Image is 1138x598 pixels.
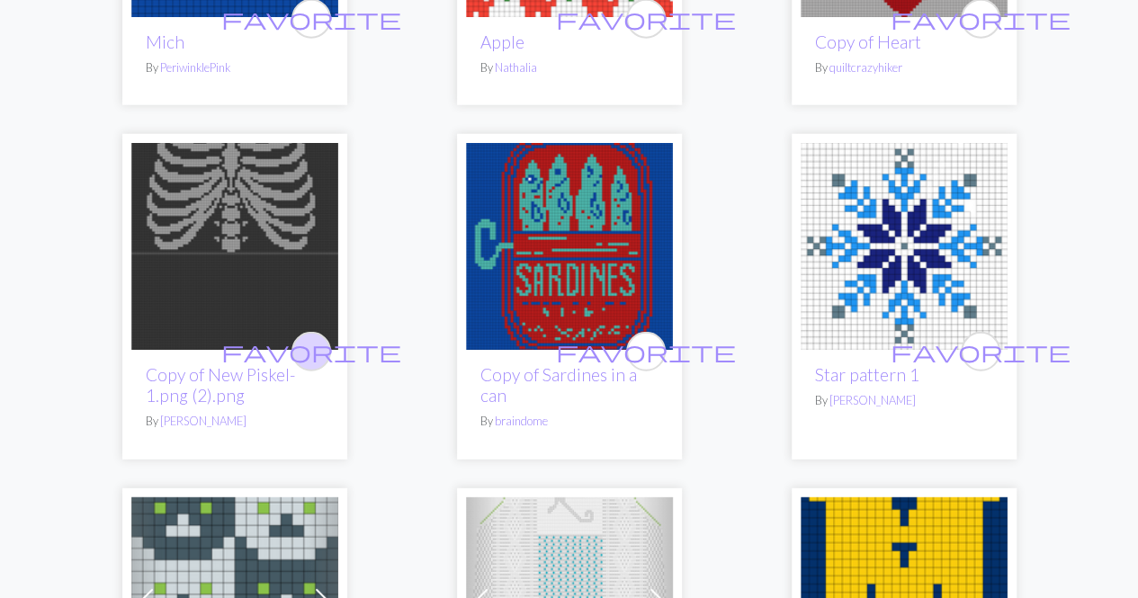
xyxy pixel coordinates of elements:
i: favourite [221,1,401,37]
a: PeriwinklePink [160,60,230,75]
a: [PERSON_NAME] [829,393,916,407]
a: Apple [480,31,524,52]
a: Mich [146,31,184,52]
img: Sardines in a can [466,143,673,350]
a: [PERSON_NAME] [160,414,246,428]
p: By [480,59,659,76]
a: bigRibCage [131,236,338,253]
button: favourite [961,332,1000,371]
span: favorite [891,4,1071,32]
img: bigRibCage [131,143,338,350]
a: Copy of Sardines in a can [480,364,637,406]
span: favorite [891,337,1071,365]
i: favourite [556,334,736,370]
p: By [146,413,324,430]
span: favorite [221,337,401,365]
a: quiltcrazyhiker [829,60,902,75]
button: favourite [626,332,666,371]
a: braindome [495,414,548,428]
button: favourite [291,332,331,371]
span: favorite [556,4,736,32]
img: Star pattern 1 [801,143,1008,350]
p: By [815,392,993,409]
span: favorite [221,4,401,32]
a: Star pattern 1 [815,364,919,385]
i: favourite [221,334,401,370]
a: Star pattern 1 [801,236,1008,253]
p: By [815,59,993,76]
a: Copy of New Piskel-1.png (2).png [146,364,295,406]
i: favourite [891,1,1071,37]
span: favorite [556,337,736,365]
i: favourite [891,334,1071,370]
a: Sardines in a can [466,236,673,253]
p: By [146,59,324,76]
a: Nathalia [495,60,537,75]
a: Copy of Heart [815,31,921,52]
i: favourite [556,1,736,37]
p: By [480,413,659,430]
